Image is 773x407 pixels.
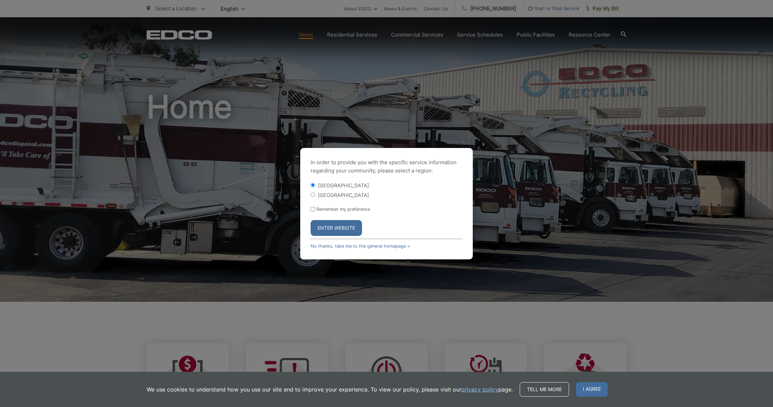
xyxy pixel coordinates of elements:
[311,244,410,249] a: No thanks, take me to the general homepage >
[576,382,608,397] span: I agree
[318,192,369,198] label: [GEOGRAPHIC_DATA]
[147,385,513,394] p: We use cookies to understand how you use our site and to improve your experience. To view our pol...
[520,382,569,397] a: Tell me more
[311,158,462,175] p: In order to provide you with the specific service information regarding your community, please se...
[318,182,369,188] label: [GEOGRAPHIC_DATA]
[316,207,370,212] label: Remember my preference
[461,385,498,394] a: privacy policy
[311,220,362,236] button: Enter Website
